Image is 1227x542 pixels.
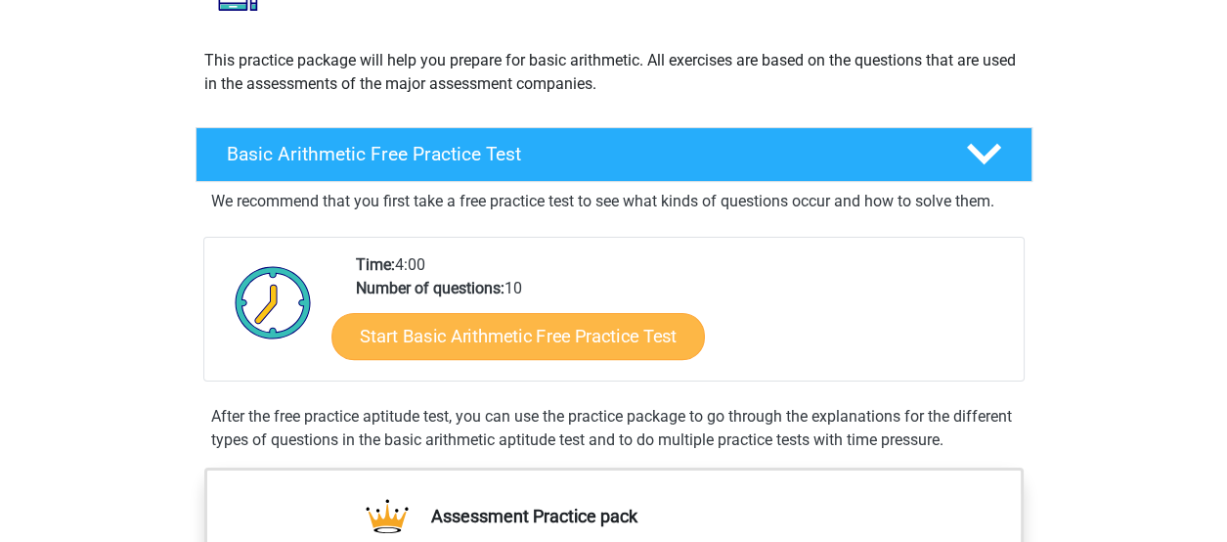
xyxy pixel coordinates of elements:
[211,190,1017,213] p: We recommend that you first take a free practice test to see what kinds of questions occur and ho...
[188,127,1040,182] a: Basic Arithmetic Free Practice Test
[356,279,504,297] b: Number of questions:
[356,255,395,274] b: Time:
[341,253,1023,381] div: 4:00 10
[203,405,1025,452] div: After the free practice aptitude test, you can use the practice package to go through the explana...
[331,312,705,359] a: Start Basic Arithmetic Free Practice Test
[204,49,1024,96] p: This practice package will help you prepare for basic arithmetic. All exercises are based on the ...
[224,253,323,351] img: Clock
[227,143,935,165] h4: Basic Arithmetic Free Practice Test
